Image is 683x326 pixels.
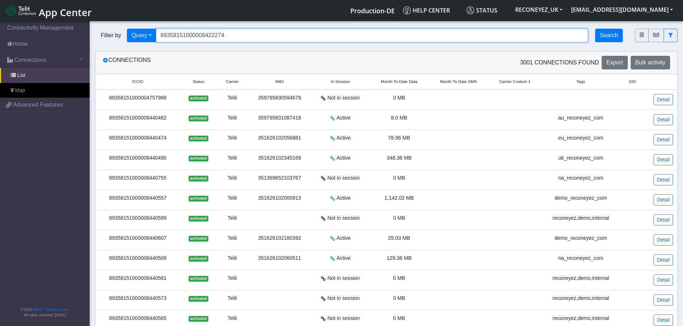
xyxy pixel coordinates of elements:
[654,234,673,245] a: Detail
[221,254,243,262] div: Telit
[654,214,673,225] a: Detail
[606,59,623,65] span: Export
[466,6,474,14] img: status.svg
[221,295,243,302] div: Telit
[193,79,204,85] span: Status
[520,58,599,67] span: 3001 Connections found
[337,194,351,202] span: Active
[499,79,531,85] span: Carrier Custom 1
[635,29,678,42] div: fitlers menu
[337,154,351,162] span: Active
[189,176,208,181] span: activated
[221,94,243,102] div: Telit
[546,234,616,242] div: demo_reconeyez_com
[221,194,243,202] div: Telit
[393,95,405,101] span: 0 MB
[546,254,616,262] div: na_reconeyez_com
[221,274,243,282] div: Telit
[189,116,208,121] span: activated
[100,154,176,162] div: 89358151000008440490
[350,3,394,18] a: Your current platform instance
[654,274,673,286] a: Detail
[13,101,63,109] span: Advanced Features
[629,79,636,85] span: EID
[189,236,208,242] span: activated
[654,94,673,105] a: Detail
[95,31,127,40] span: Filter by
[189,316,208,322] span: activated
[546,315,616,322] div: reconeyez,demo,internal
[6,5,36,16] img: logo-telit-cinterion-gw-new.png
[327,174,360,182] span: Not in session
[654,194,673,205] a: Detail
[546,194,616,202] div: demo_reconeyez_com
[403,6,450,14] span: Help center
[385,195,414,201] span: 1,142.02 MB
[388,235,411,241] span: 25.03 MB
[577,79,585,85] span: Tags
[252,154,307,162] div: 351626102345169
[327,214,360,222] span: Not in session
[15,87,25,94] span: Map
[546,295,616,302] div: reconeyez,demo,internal
[654,174,673,185] a: Detail
[387,255,412,261] span: 129.36 MB
[275,79,284,85] span: IMEI
[252,114,307,122] div: 359795831087418
[654,134,673,145] a: Detail
[252,174,307,182] div: 351369652103767
[631,56,670,69] button: Bulk activity
[221,154,243,162] div: Telit
[100,174,176,182] div: 89358151000008440755
[100,94,176,102] div: 89358151000004757988
[17,72,25,79] span: List
[393,215,405,221] span: 0 MB
[189,276,208,282] span: activated
[156,29,588,42] input: Search...
[189,136,208,141] span: activated
[100,315,176,322] div: 89358151000008440565
[252,94,307,102] div: 359795830594679
[189,96,208,101] span: activated
[100,194,176,202] div: 89358151000008440557
[567,3,677,16] button: [EMAIL_ADDRESS][DOMAIN_NAME]
[654,295,673,306] a: Detail
[221,315,243,322] div: Telit
[654,154,673,165] a: Detail
[100,134,176,142] div: 89358151000008440474
[440,79,477,85] span: Month To Date SMS
[654,114,673,125] a: Detail
[100,274,176,282] div: 89358151000008440581
[602,56,627,69] button: Export
[127,29,156,42] button: Query
[350,6,395,15] span: Production-DE
[100,254,176,262] div: 89358151000008440508
[327,295,360,302] span: Not in session
[546,154,616,162] div: uk_reconeyez_com
[221,114,243,122] div: Telit
[388,135,411,141] span: 78.96 MB
[252,254,307,262] div: 351626102060511
[466,6,497,14] span: Status
[393,175,405,181] span: 0 MB
[331,79,350,85] span: In Session
[337,254,351,262] span: Active
[337,234,351,242] span: Active
[546,134,616,142] div: eu_reconeyez_com
[546,214,616,222] div: reconeyez,demo,internal
[221,234,243,242] div: Telit
[132,79,143,85] span: ICCID
[252,194,307,202] div: 351626102000913
[387,155,412,161] span: 348.36 MB
[327,315,360,322] span: Not in session
[393,275,405,281] span: 0 MB
[100,214,176,222] div: 89358151000008440599
[595,29,623,42] button: Search
[546,114,616,122] div: au_reconeyez_com
[189,156,208,161] span: activated
[635,59,665,65] span: Bulk activity
[32,308,68,312] a: Telit IoT Solutions, Inc.
[327,274,360,282] span: Not in session
[6,3,91,18] a: App Center
[226,79,238,85] span: Carrier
